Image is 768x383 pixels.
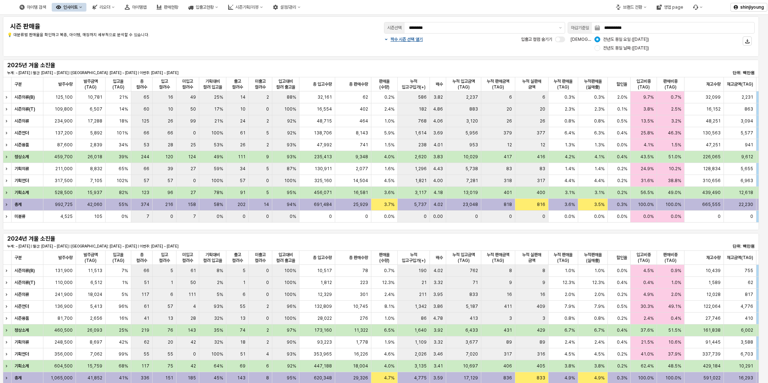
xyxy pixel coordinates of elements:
[518,252,545,263] span: 누적 실판매 금액
[266,130,269,136] span: 5
[706,118,721,124] span: 48,251
[88,3,119,12] button: 리오더
[705,94,721,100] span: 32,099
[565,142,575,148] span: 1.3%
[465,166,478,172] span: 5,738
[671,106,681,112] span: 2.5%
[52,3,86,12] button: 인사이트
[313,255,332,261] span: 총 입고수량
[3,187,12,198] div: Expand row
[706,81,721,87] span: 재고수량
[3,175,12,186] div: Expand row
[141,118,149,124] span: 125
[643,106,654,112] span: 3.8%
[434,142,443,148] span: 4.01
[287,166,296,172] span: 87%
[152,3,183,12] div: 판매현황
[240,166,246,172] span: 34
[214,166,223,172] span: 59%
[418,118,427,124] span: 768
[466,118,478,124] span: 3,120
[55,130,73,136] span: 137,200
[317,94,332,100] span: 32,161
[507,106,512,112] span: 20
[617,154,627,160] span: 0.4%
[119,142,128,148] span: 34%
[90,130,102,136] span: 5,892
[240,118,246,124] span: 24
[190,106,196,112] span: 50
[88,94,102,100] span: 10,781
[564,94,575,100] span: 0.3%
[190,94,196,100] span: 49
[692,70,755,76] p: 단위: 백만원
[617,106,627,112] span: 0.1%
[745,142,753,148] span: 941
[3,139,12,151] div: Expand row
[240,142,246,148] span: 26
[507,142,512,148] span: 12
[3,103,12,115] div: Expand row
[3,348,12,360] div: Expand row
[617,142,627,148] span: 0.0%
[506,166,512,172] span: 83
[238,154,246,160] span: 111
[3,301,12,312] div: Expand row
[55,166,73,172] span: 211,000
[433,130,443,136] span: 3.69
[741,118,753,124] span: 3,094
[507,118,512,124] span: 26
[14,142,29,147] strong: 시즌용품
[387,24,402,31] div: 시즌선택
[668,130,681,136] span: 46.3%
[58,255,73,261] span: 발주수량
[360,106,368,112] span: 402
[3,324,12,336] div: Expand row
[571,37,628,42] span: [DEMOGRAPHIC_DATA] 기준:
[463,154,478,160] span: 10,029
[466,94,478,100] span: 2,237
[594,94,605,100] span: 0.3%
[565,166,575,172] span: 1.4%
[3,265,12,276] div: Expand row
[384,106,394,112] span: 2.4%
[269,3,305,12] div: 설정/관리
[252,252,269,263] span: 미출고 컬러수
[240,130,246,136] span: 61
[539,166,545,172] span: 83
[660,252,681,263] span: 판매비중(TAG)
[15,3,50,12] button: 아이템 검색
[537,130,545,136] span: 377
[384,130,394,136] span: 5.9%
[401,252,427,263] span: 누적 입고구입가(+)
[275,252,296,263] span: 입고대비 컬러 출고율
[644,142,654,148] span: 4.1%
[356,166,368,172] span: 2,077
[266,94,269,100] span: 2
[179,78,196,90] span: 미입고 컬러수
[88,154,102,160] span: 26,018
[144,106,149,112] span: 60
[134,252,149,263] span: 총 컬러수
[99,5,110,10] div: 리오더
[660,78,681,90] span: 판매비중(TAG)
[652,3,687,12] div: 영업 page
[287,154,296,160] span: 93%
[374,252,394,263] span: 판매율(수량)
[706,255,721,261] span: 재고수량
[730,3,767,12] button: shinjiyoung
[594,118,605,124] span: 0.8%
[7,32,319,38] p: 💡 대분류별 판매율을 확인하고 복종, 아이템, 매장까지 세부적으로 분석할 수 있습니다.
[108,78,128,90] span: 입고율(TAG)
[287,118,296,124] span: 92%
[689,3,707,12] div: 버그 제보 및 기능 개선 요청
[10,23,316,30] h4: 시즌 판매율
[641,166,654,172] span: 24.9%
[363,94,368,100] span: 62
[144,142,149,148] span: 53
[214,142,223,148] span: 53%
[581,78,605,90] span: 누적판매율(실매출)
[287,130,296,136] span: 92%
[144,94,149,100] span: 65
